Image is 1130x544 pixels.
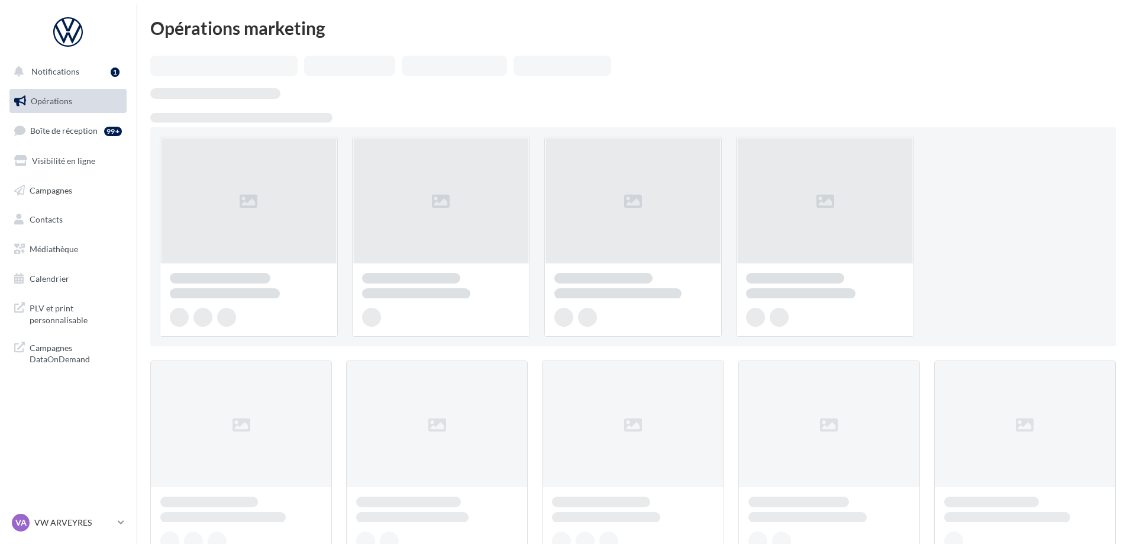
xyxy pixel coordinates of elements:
a: Opérations [7,89,129,114]
span: Opérations [31,96,72,106]
a: Campagnes [7,178,129,203]
a: VA VW ARVEYRES [9,511,127,534]
span: Campagnes [30,185,72,195]
span: Calendrier [30,273,69,284]
button: Notifications 1 [7,59,124,84]
a: Visibilité en ligne [7,149,129,173]
span: VA [15,517,27,529]
a: Calendrier [7,266,129,291]
a: Contacts [7,207,129,232]
span: PLV et print personnalisable [30,300,122,326]
p: VW ARVEYRES [34,517,113,529]
div: 1 [111,67,120,77]
span: Boîte de réception [30,125,98,136]
span: Médiathèque [30,244,78,254]
a: Boîte de réception99+ [7,118,129,143]
a: Médiathèque [7,237,129,262]
span: Visibilité en ligne [32,156,95,166]
span: Notifications [31,66,79,76]
span: Campagnes DataOnDemand [30,340,122,365]
a: Campagnes DataOnDemand [7,335,129,370]
a: PLV et print personnalisable [7,295,129,330]
div: 99+ [104,127,122,136]
div: Opérations marketing [150,19,1116,37]
span: Contacts [30,214,63,224]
